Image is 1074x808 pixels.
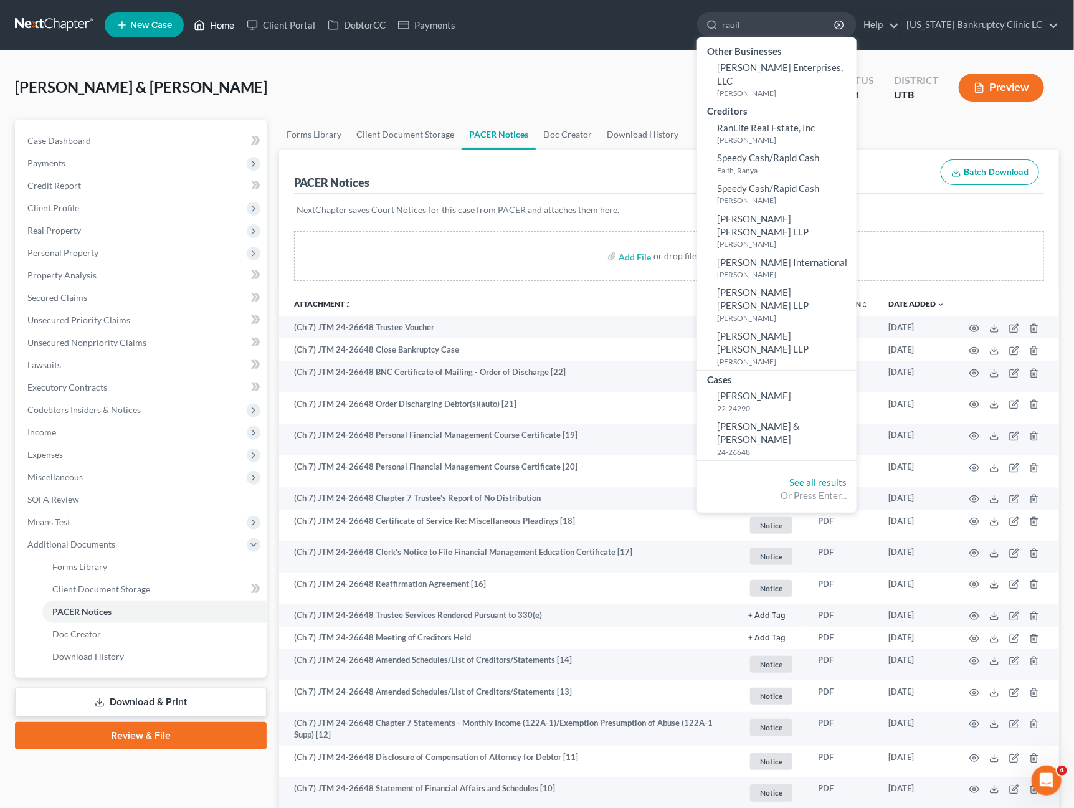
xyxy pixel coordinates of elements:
span: Download History [52,651,124,662]
a: Notice [748,654,798,675]
td: (Ch 7) JTM 24-26648 Disclosure of Compensation of Attorney for Debtor [11] [279,746,738,777]
a: [US_STATE] Bankruptcy Clinic LC [900,14,1058,36]
span: [PERSON_NAME] International [717,257,847,268]
td: (Ch 7) JTM 24-26648 Amended Schedules/List of Creditors/Statements [14] [279,649,738,681]
a: [PERSON_NAME] [PERSON_NAME] LLP[PERSON_NAME] [697,209,857,253]
a: Notice [748,515,798,536]
span: Personal Property [27,247,98,258]
a: Forms Library [279,120,349,150]
button: + Add Tag [748,612,786,620]
i: expand_more [937,301,944,308]
span: Notice [750,719,792,736]
td: [DATE] [878,712,954,746]
a: + Add Tag [748,632,798,644]
td: [DATE] [878,541,954,573]
div: or drop files here [653,250,720,262]
a: Unsecured Priority Claims [17,309,267,331]
td: PDF [808,746,878,777]
button: + Add Tag [748,634,786,642]
span: Speedy Cash/Rapid Cash [717,183,819,194]
input: Search by name... [722,13,836,36]
span: SOFA Review [27,494,79,505]
span: [PERSON_NAME] & [PERSON_NAME] [15,78,267,96]
td: [DATE] [878,510,954,541]
td: (Ch 7) JTM 24-26648 Order Discharging Debtor(s)(auto) [21] [279,392,738,424]
div: Or Press Enter... [707,489,847,502]
a: See all results [789,477,847,488]
td: (Ch 7) JTM 24-26648 Trustee Voucher [279,316,738,338]
a: Credit Report [17,174,267,197]
span: New Case [130,21,172,30]
td: PDF [808,573,878,604]
span: RanLife Real Estate, Inc [717,122,815,133]
span: Payments [27,158,65,168]
a: Case Dashboard [17,130,267,152]
span: Notice [750,580,792,597]
a: Help [857,14,899,36]
span: Speedy Cash/Rapid Cash [717,152,819,163]
a: Speedy Cash/Rapid CashFaith, Ranya [697,148,857,179]
span: Batch Download [964,167,1029,178]
td: (Ch 7) JTM 24-26648 Meeting of Creditors Held [279,627,738,649]
td: (Ch 7) JTM 24-26648 Personal Financial Management Course Certificate [19] [279,424,738,456]
td: [DATE] [878,338,954,361]
td: (Ch 7) JTM 24-26648 Trustee Services Rendered Pursuant to 330(e) [279,604,738,626]
a: Notice [748,686,798,706]
td: [DATE] [878,316,954,338]
td: (Ch 7) JTM 24-26648 Personal Financial Management Course Certificate [20] [279,455,738,487]
a: Speedy Cash/Rapid Cash[PERSON_NAME] [697,179,857,209]
a: [PERSON_NAME] [PERSON_NAME] LLP[PERSON_NAME] [697,283,857,326]
div: UTB [894,88,939,102]
a: Notice [748,717,798,738]
div: Other Businesses [697,42,857,58]
span: Means Test [27,516,70,527]
button: Batch Download [941,159,1039,186]
a: Property Analysis [17,264,267,287]
a: + Add Tag [748,609,798,621]
a: PACER Notices [42,601,267,623]
td: [DATE] [878,487,954,510]
td: (Ch 7) JTM 24-26648 Certificate of Service Re: Miscellaneous Pleadings [18] [279,510,738,541]
small: [PERSON_NAME] [717,269,853,280]
small: 22-24290 [717,403,853,414]
td: PDF [808,649,878,681]
a: [PERSON_NAME] & [PERSON_NAME]24-26648 [697,417,857,460]
div: Creditors [697,102,857,118]
div: PACER Notices [294,175,369,190]
span: PACER Notices [52,606,112,617]
td: [DATE] [878,746,954,777]
td: PDF [808,541,878,573]
span: Lawsuits [27,359,61,370]
a: Client Document Storage [42,578,267,601]
span: Secured Claims [27,292,87,303]
a: DebtorCC [321,14,392,36]
a: Download History [599,120,686,150]
span: [PERSON_NAME] [PERSON_NAME] LLP [717,330,809,354]
a: Lawsuits [17,354,267,376]
small: [PERSON_NAME] [717,195,853,206]
td: (Ch 7) JTM 24-26648 Chapter 7 Statements - Monthly Income (122A-1)/Exemption Presumption of Abuse... [279,712,738,746]
td: PDF [808,712,878,746]
td: PDF [808,510,878,541]
small: 24-26648 [717,447,853,457]
button: Preview [959,74,1044,102]
span: Miscellaneous [27,472,83,482]
a: Client Document Storage [349,120,462,150]
span: [PERSON_NAME] [PERSON_NAME] LLP [717,213,809,237]
a: Unsecured Nonpriority Claims [17,331,267,354]
a: [PERSON_NAME] Enterprises, LLC[PERSON_NAME] [697,58,857,102]
td: (Ch 7) JTM 24-26648 Chapter 7 Trustee's Report of No Distribution [279,487,738,510]
td: (Ch 7) JTM 24-26648 Amended Schedules/List of Creditors/Statements [13] [279,680,738,712]
span: Notice [750,688,792,705]
span: [PERSON_NAME] [717,390,791,401]
a: Doc Creator [536,120,599,150]
span: 4 [1057,766,1067,776]
td: [DATE] [878,680,954,712]
span: Expenses [27,449,63,460]
span: Additional Documents [27,539,115,549]
td: [DATE] [878,604,954,626]
span: Client Document Storage [52,584,150,594]
a: Doc Creator [42,623,267,645]
span: Real Property [27,225,81,235]
td: [DATE] [878,573,954,604]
